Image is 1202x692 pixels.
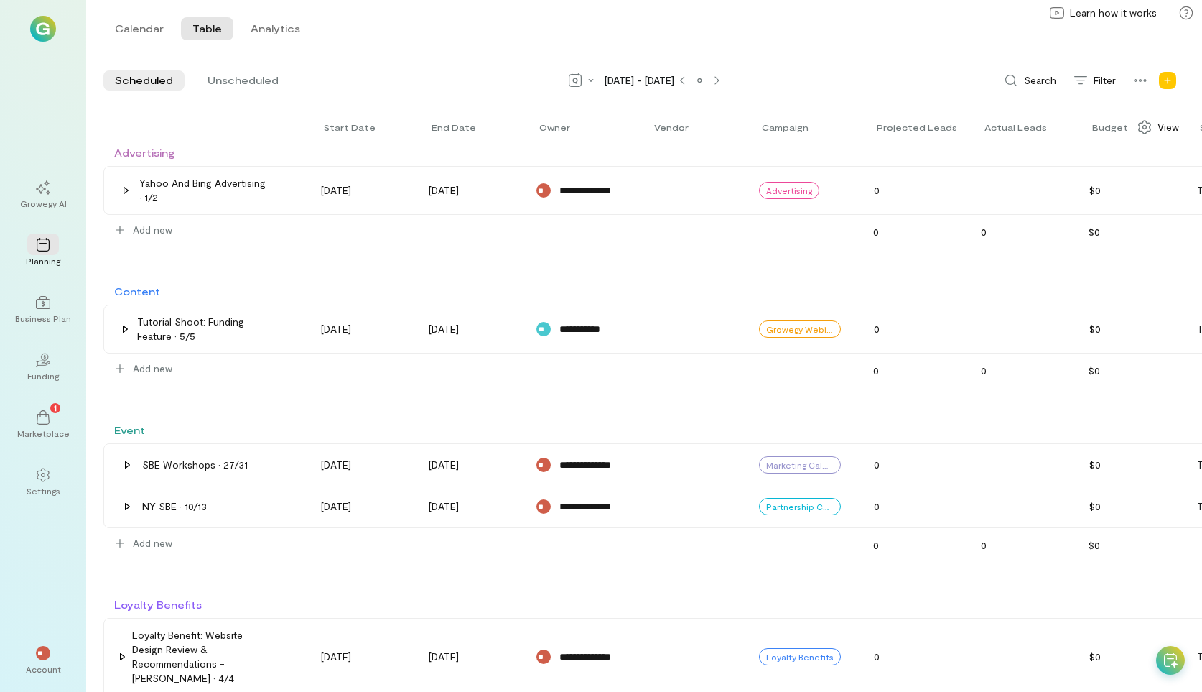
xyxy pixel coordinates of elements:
[181,17,233,40] button: Table
[324,121,382,133] div: Toggle SortBy
[103,17,175,40] button: Calendar
[27,370,59,382] div: Funding
[1092,121,1128,133] span: Budget
[1156,69,1179,92] div: Add new program
[865,534,965,557] div: 0
[654,121,695,133] div: Toggle SortBy
[17,456,69,508] a: Settings
[877,121,957,133] span: Projected leads
[142,499,207,514] div: NY SBE · 10/13
[17,399,69,451] a: Marketplace
[539,121,577,133] div: Toggle SortBy
[539,121,570,133] span: Owner
[865,645,966,668] div: 0
[1080,534,1180,557] div: $0
[15,313,71,324] div: Business Plan
[1094,73,1116,88] span: Filter
[865,179,966,202] div: 0
[429,499,503,514] div: [DATE]
[114,147,174,159] span: Advertising
[132,628,268,686] div: Loyalty Benefit: Website Design Review & Recommendations - [PERSON_NAME] · 4/4
[432,121,476,133] span: End date
[17,428,70,439] div: Marketplace
[321,499,396,514] div: [DATE]
[321,458,396,472] div: [DATE]
[17,226,69,278] a: Planning
[133,536,172,550] span: Add new
[865,359,965,382] div: 0
[972,359,1073,382] div: 0
[137,315,268,343] div: Tutorial Shoot: Funding Feature · 5/5
[17,284,69,336] a: Business Plan
[984,121,1047,133] span: Actual leads
[762,121,815,133] div: Toggle SortBy
[1157,120,1179,134] span: View
[605,73,674,88] span: [DATE] - [DATE]
[26,255,60,267] div: Planning
[1092,121,1135,133] div: Toggle SortBy
[429,650,503,664] div: [DATE]
[766,185,812,196] span: Advertising
[26,663,61,675] div: Account
[321,183,396,198] div: [DATE]
[324,121,376,133] span: Start date
[429,458,503,472] div: [DATE]
[1080,221,1180,244] div: $0
[429,322,503,336] div: [DATE]
[114,285,160,297] span: Content
[865,221,965,244] div: 0
[766,651,834,663] span: Loyalty Benefits
[766,459,834,471] span: Marketing Calendar
[865,318,966,341] div: 0
[27,485,60,497] div: Settings
[1129,116,1188,139] div: Show columns
[877,121,964,133] div: Toggle SortBy
[762,121,809,133] span: Campaign
[321,650,396,664] div: [DATE]
[865,453,966,476] div: 0
[1081,318,1181,341] div: $0
[114,424,145,436] span: Event
[321,322,396,336] div: [DATE]
[142,458,248,472] div: SBE Workshops · 27/31
[1081,645,1181,668] div: $0
[115,73,173,88] span: Scheduled
[17,169,69,221] a: Growegy AI
[133,223,172,237] span: Add new
[429,183,503,198] div: [DATE]
[972,221,1073,244] div: 0
[20,198,67,209] div: Growegy AI
[1080,359,1180,382] div: $0
[972,534,1073,557] div: 0
[984,121,1053,133] div: Toggle SortBy
[1081,495,1181,518] div: $0
[865,495,966,518] div: 0
[133,361,172,376] span: Add new
[1070,6,1157,20] span: Learn how it works
[139,176,268,205] div: Yahoo and Bing Advertising · 1/2
[1081,453,1181,476] div: $0
[432,121,483,133] div: Toggle SortBy
[239,17,312,40] button: Analytics
[17,341,69,393] a: Funding
[208,73,279,88] span: Unscheduled
[1081,179,1181,202] div: $0
[654,121,689,133] span: Vendor
[766,323,834,335] span: Growegy Webinar & Tutorials
[54,401,57,414] span: 1
[114,599,202,611] span: Loyalty Benefits
[766,501,834,512] span: Partnership Campaign
[1024,73,1056,88] span: Search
